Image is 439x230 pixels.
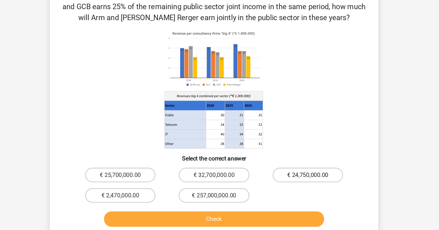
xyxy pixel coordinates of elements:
label: € 25,700,000.00 [112,162,170,174]
h6: Select the correct answer [92,147,347,157]
label: € 24,750,000.00 [269,162,327,174]
label: € 257,000,000.00 [190,179,249,192]
label: € 32,700,000.00 [190,162,249,174]
button: Check [127,199,312,212]
p: If [PERSON_NAME] earns 50% of the joint big 4 public sector income in [DATE] through [DATE] and G... [92,14,347,41]
label: € 2,470,000.00 [112,179,170,192]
